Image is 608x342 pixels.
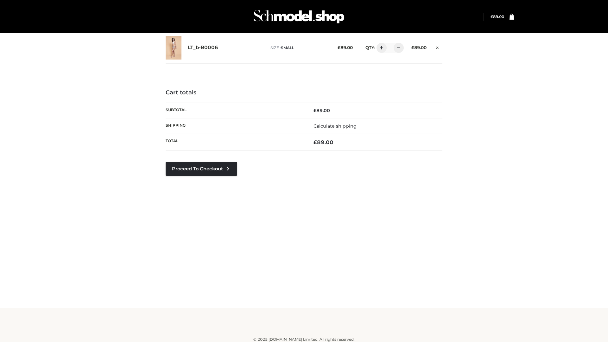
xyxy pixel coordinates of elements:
a: £89.00 [491,14,504,19]
span: £ [313,108,316,113]
a: LT_b-B0006 [188,45,218,51]
div: QTY: [359,43,402,53]
bdi: 89.00 [338,45,353,50]
img: Schmodel Admin 964 [251,4,346,29]
a: Calculate shipping [313,123,357,129]
p: size : [270,45,328,51]
span: £ [338,45,340,50]
a: Remove this item [433,43,442,51]
th: Subtotal [166,103,304,118]
a: Proceed to Checkout [166,162,237,176]
bdi: 89.00 [313,139,333,145]
span: £ [491,14,493,19]
bdi: 89.00 [313,108,330,113]
bdi: 89.00 [411,45,427,50]
bdi: 89.00 [491,14,504,19]
h4: Cart totals [166,89,442,96]
th: Total [166,134,304,151]
span: £ [411,45,414,50]
th: Shipping [166,118,304,134]
span: SMALL [281,45,294,50]
span: £ [313,139,317,145]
